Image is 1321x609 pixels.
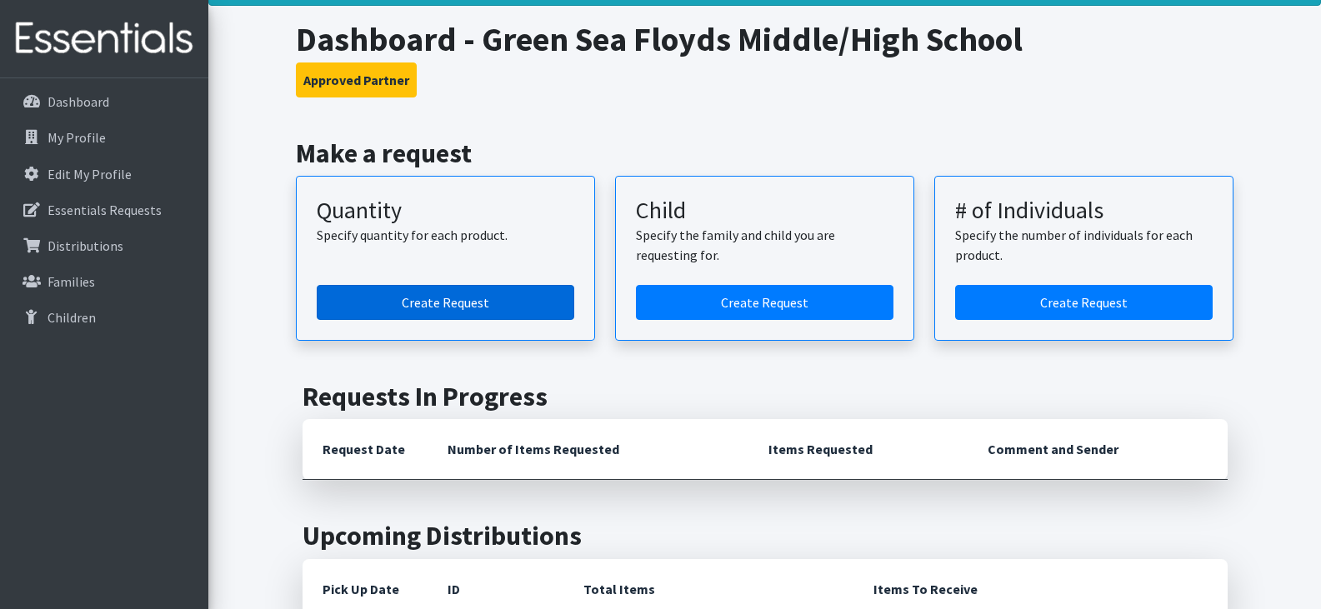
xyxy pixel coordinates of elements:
a: My Profile [7,121,202,154]
h3: # of Individuals [955,197,1213,225]
p: Specify the number of individuals for each product. [955,225,1213,265]
p: Dashboard [48,93,109,110]
p: Specify the family and child you are requesting for. [636,225,893,265]
h2: Upcoming Distributions [303,520,1228,552]
a: Distributions [7,229,202,262]
p: Children [48,309,96,326]
th: Request Date [303,419,428,480]
h3: Quantity [317,197,574,225]
a: Create a request for a child or family [636,285,893,320]
a: Edit My Profile [7,157,202,191]
p: Edit My Profile [48,166,132,182]
th: Number of Items Requested [428,419,749,480]
h2: Requests In Progress [303,381,1228,412]
a: Essentials Requests [7,193,202,227]
h2: Make a request [296,137,1233,169]
p: Families [48,273,95,290]
a: Families [7,265,202,298]
h1: Dashboard - Green Sea Floyds Middle/High School [296,19,1233,59]
img: HumanEssentials [7,11,202,67]
a: Children [7,301,202,334]
th: Comment and Sender [968,419,1227,480]
a: Dashboard [7,85,202,118]
h3: Child [636,197,893,225]
p: Specify quantity for each product. [317,225,574,245]
p: Essentials Requests [48,202,162,218]
p: My Profile [48,129,106,146]
a: Create a request by quantity [317,285,574,320]
th: Items Requested [748,419,968,480]
p: Distributions [48,237,123,254]
button: Approved Partner [296,62,417,97]
a: Create a request by number of individuals [955,285,1213,320]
